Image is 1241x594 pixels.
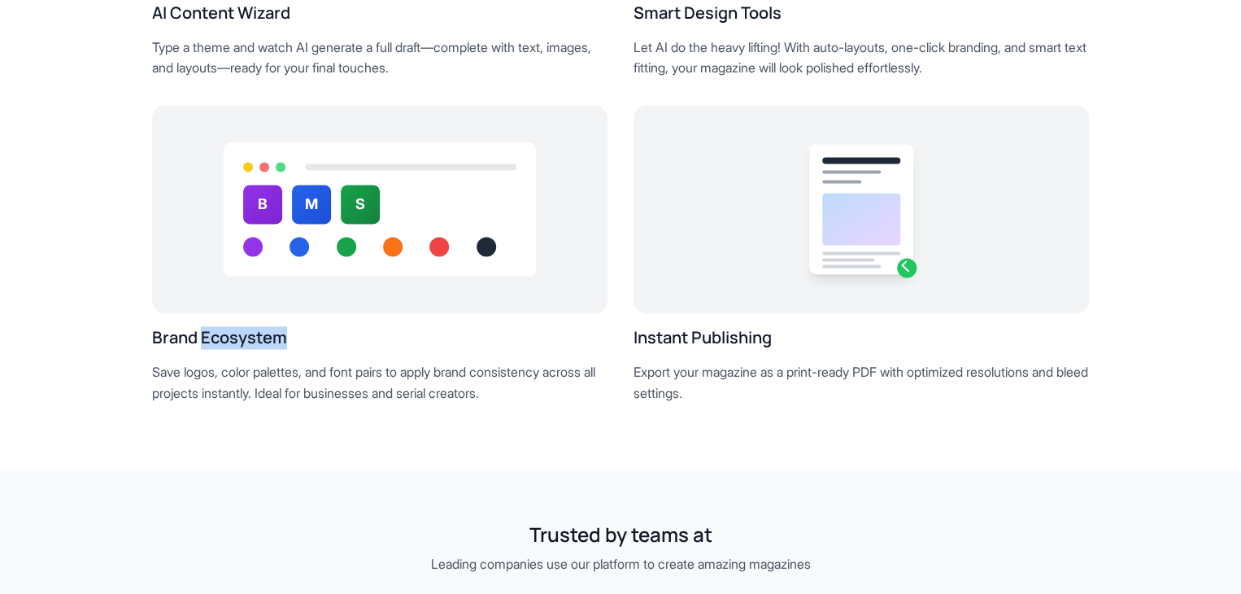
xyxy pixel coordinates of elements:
[305,193,318,216] span: M
[152,362,607,404] p: Save logos, color palettes, and font pairs to apply brand consistency across all projects instant...
[152,326,607,349] h3: Brand Ecosystem
[152,2,607,24] h3: AI Content Wizard
[20,553,1221,574] p: Leading companies use our platform to create amazing magazines
[152,37,607,79] p: Type a theme and watch AI generate a full draft—complete with text, images, and layouts—ready for...
[355,193,365,216] span: S
[634,2,1089,24] h3: Smart Design Tools
[634,362,1089,404] p: Export your magazine as a print-ready PDF with optimized resolutions and bleed settings.
[258,193,268,216] span: B
[634,37,1089,79] p: Let AI do the heavy lifting! With auto-layouts, one-click branding, and smart text fitting, your ...
[20,521,1221,547] h2: Trusted by teams at
[634,326,1089,349] h3: Instant Publishing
